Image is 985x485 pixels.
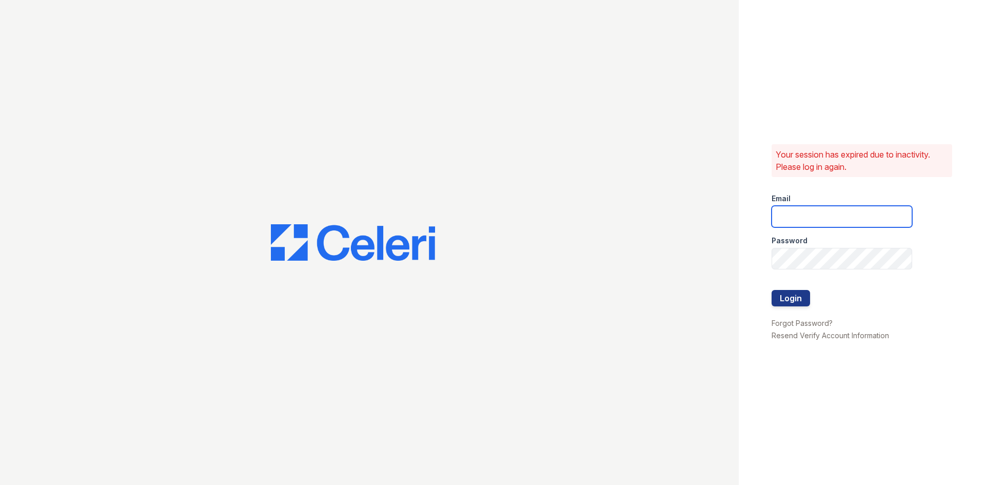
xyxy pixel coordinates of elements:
[776,148,948,173] p: Your session has expired due to inactivity. Please log in again.
[772,331,889,340] a: Resend Verify Account Information
[772,236,807,246] label: Password
[271,224,435,261] img: CE_Logo_Blue-a8612792a0a2168367f1c8372b55b34899dd931a85d93a1a3d3e32e68fde9ad4.png
[772,319,833,327] a: Forgot Password?
[772,193,791,204] label: Email
[772,290,810,306] button: Login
